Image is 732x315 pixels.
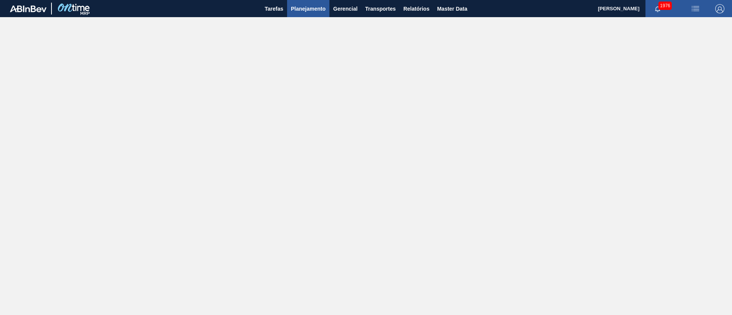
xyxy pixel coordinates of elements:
img: Logout [715,4,724,13]
span: 1976 [658,2,672,10]
span: Tarefas [265,4,283,13]
img: userActions [691,4,700,13]
img: TNhmsLtSVTkK8tSr43FrP2fwEKptu5GPRR3wAAAABJRU5ErkJggg== [10,5,47,12]
span: Planejamento [291,4,326,13]
span: Gerencial [333,4,358,13]
button: Notificações [645,3,670,14]
span: Transportes [365,4,396,13]
span: Master Data [437,4,467,13]
span: Relatórios [403,4,429,13]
